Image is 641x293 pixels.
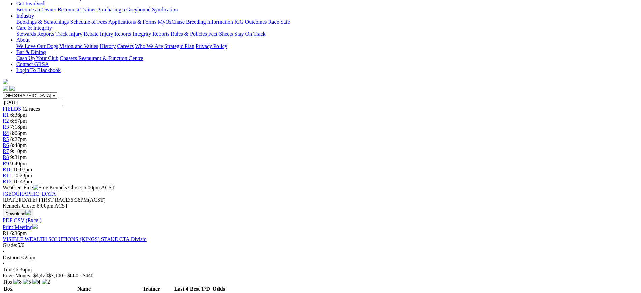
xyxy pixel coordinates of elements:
[16,61,49,67] a: Contact GRSA
[3,197,20,203] span: [DATE]
[23,279,31,285] img: 5
[3,136,9,142] span: R5
[58,7,96,12] a: Become a Trainer
[49,185,115,191] span: Kennels Close: 6:00pm ACST
[3,191,58,197] a: [GEOGRAPHIC_DATA]
[3,248,5,254] span: •
[10,124,27,130] span: 7:18pm
[10,148,27,154] span: 9:10pm
[3,167,12,172] a: R10
[234,19,267,25] a: ICG Outcomes
[16,1,45,6] a: Get Involved
[16,43,58,49] a: We Love Our Dogs
[10,142,27,148] span: 8:48pm
[3,203,638,209] div: Kennels Close: 6:00pm ACST
[9,86,15,91] img: twitter.svg
[70,19,107,25] a: Schedule of Fees
[60,55,143,61] a: Chasers Restaurant & Function Centre
[14,217,41,223] a: CSV (Excel)
[97,7,151,12] a: Purchasing a Greyhound
[3,185,49,191] span: Weather: Fine
[10,154,27,160] span: 9:31pm
[16,31,54,37] a: Stewards Reports
[13,167,32,172] span: 10:07pm
[55,31,98,37] a: Track Injury Rebate
[174,286,189,292] th: Last 4
[3,179,12,184] a: R12
[22,106,40,112] span: 12 races
[268,19,290,25] a: Race Safe
[3,279,12,285] span: Tips
[39,197,106,203] span: 6:36PM(ACST)
[16,25,52,31] a: Care & Integrity
[10,230,27,236] span: 6:36pm
[10,130,27,136] span: 8:06pm
[186,19,233,25] a: Breeding Information
[3,130,9,136] a: R4
[190,286,210,292] th: Best T/D
[10,118,27,124] span: 6:57pm
[152,7,178,12] a: Syndication
[3,118,9,124] a: R2
[16,55,58,61] a: Cash Up Your Club
[33,185,48,191] img: Fine
[3,79,8,84] img: logo-grsa-white.png
[171,31,207,37] a: Rules & Policies
[99,43,116,49] a: History
[59,43,98,49] a: Vision and Values
[164,43,194,49] a: Strategic Plan
[3,99,62,106] input: Select date
[108,19,156,25] a: Applications & Forms
[117,43,134,49] a: Careers
[3,148,9,154] a: R7
[16,67,61,73] a: Login To Blackbook
[3,142,9,148] a: R6
[16,55,638,61] div: Bar & Dining
[25,210,31,215] img: download.svg
[196,43,227,49] a: Privacy Policy
[10,136,27,142] span: 8:27pm
[3,224,38,230] a: Print Meeting
[39,286,129,292] th: Name
[3,217,12,223] a: PDF
[10,160,27,166] span: 9:49pm
[3,124,9,130] a: R3
[3,267,16,272] span: Time:
[3,173,11,178] a: R11
[10,112,27,118] span: 6:36pm
[16,7,638,13] div: Get Involved
[3,154,9,160] a: R8
[16,37,30,43] a: About
[133,31,169,37] a: Integrity Reports
[16,19,638,25] div: Industry
[3,242,638,248] div: 5/6
[16,43,638,49] div: About
[3,267,638,273] div: 6:36pm
[135,43,163,49] a: Who We Are
[13,179,32,184] span: 10:43pm
[3,197,37,203] span: [DATE]
[4,286,13,292] span: Box
[48,273,94,279] span: $3,100 - $880 - $440
[3,255,23,260] span: Distance:
[211,286,227,292] th: Odds
[16,19,69,25] a: Bookings & Scratchings
[3,112,9,118] span: R1
[3,86,8,91] img: facebook.svg
[3,273,638,279] div: Prize Money: $4,420
[3,106,21,112] span: FIELDS
[3,209,33,217] button: Download
[234,31,265,37] a: Stay On Track
[42,279,50,285] img: 2
[32,279,40,285] img: 4
[3,255,638,261] div: 595m
[3,236,147,242] a: VISIBLE WEALTH SOLUTIONS (KINGS) STAKE CTA Divisio
[130,286,173,292] th: Trainer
